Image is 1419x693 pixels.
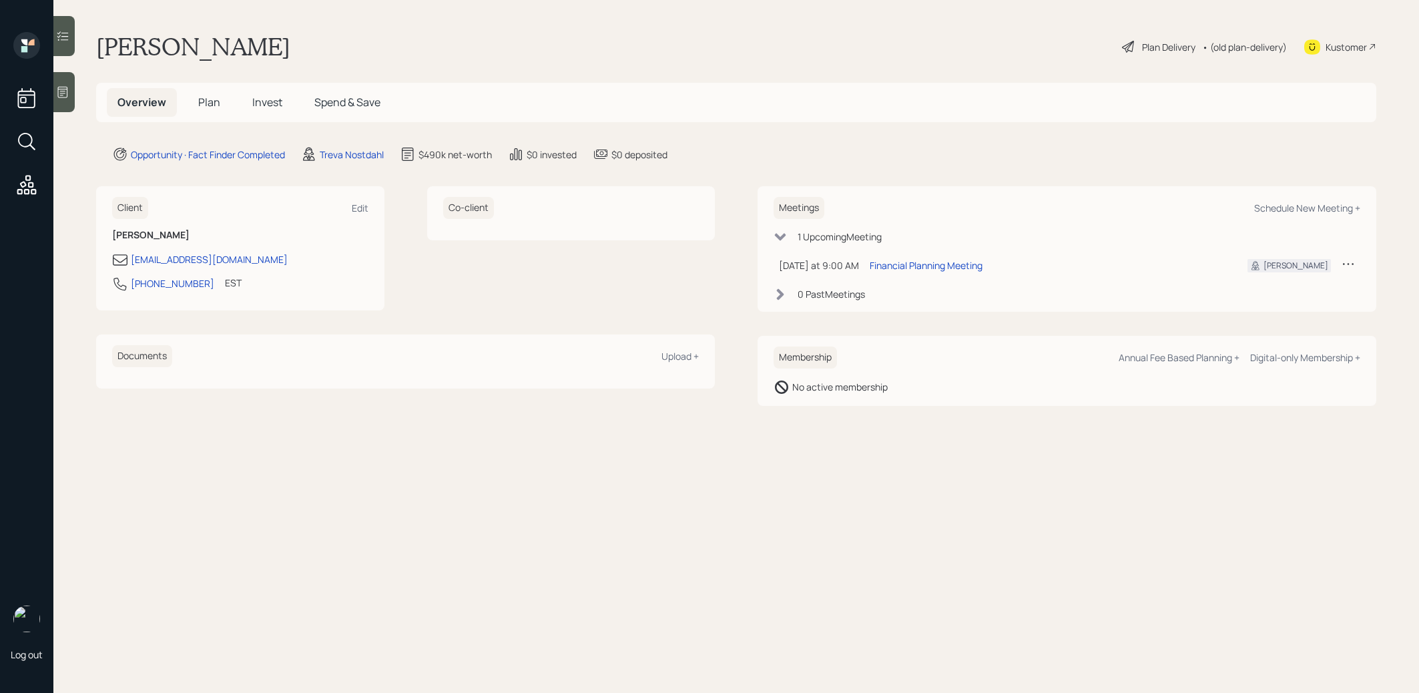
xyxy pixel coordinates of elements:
[112,345,172,367] h6: Documents
[252,95,282,109] span: Invest
[225,276,242,290] div: EST
[774,346,837,369] h6: Membership
[117,95,166,109] span: Overview
[320,148,384,162] div: Treva Nostdahl
[1142,40,1195,54] div: Plan Delivery
[352,202,368,214] div: Edit
[11,648,43,661] div: Log out
[112,230,368,241] h6: [PERSON_NAME]
[1254,202,1360,214] div: Schedule New Meeting +
[13,606,40,632] img: treva-nostdahl-headshot.png
[798,230,882,244] div: 1 Upcoming Meeting
[527,148,577,162] div: $0 invested
[418,148,492,162] div: $490k net-worth
[798,287,865,301] div: 0 Past Meeting s
[1202,40,1287,54] div: • (old plan-delivery)
[661,350,699,363] div: Upload +
[198,95,220,109] span: Plan
[1326,40,1367,54] div: Kustomer
[611,148,667,162] div: $0 deposited
[131,252,288,266] div: [EMAIL_ADDRESS][DOMAIN_NAME]
[1250,351,1360,364] div: Digital-only Membership +
[131,148,285,162] div: Opportunity · Fact Finder Completed
[1119,351,1239,364] div: Annual Fee Based Planning +
[443,197,494,219] h6: Co-client
[870,258,982,272] div: Financial Planning Meeting
[96,32,290,61] h1: [PERSON_NAME]
[1263,260,1328,272] div: [PERSON_NAME]
[779,258,859,272] div: [DATE] at 9:00 AM
[314,95,380,109] span: Spend & Save
[112,197,148,219] h6: Client
[774,197,824,219] h6: Meetings
[792,380,888,394] div: No active membership
[131,276,214,290] div: [PHONE_NUMBER]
